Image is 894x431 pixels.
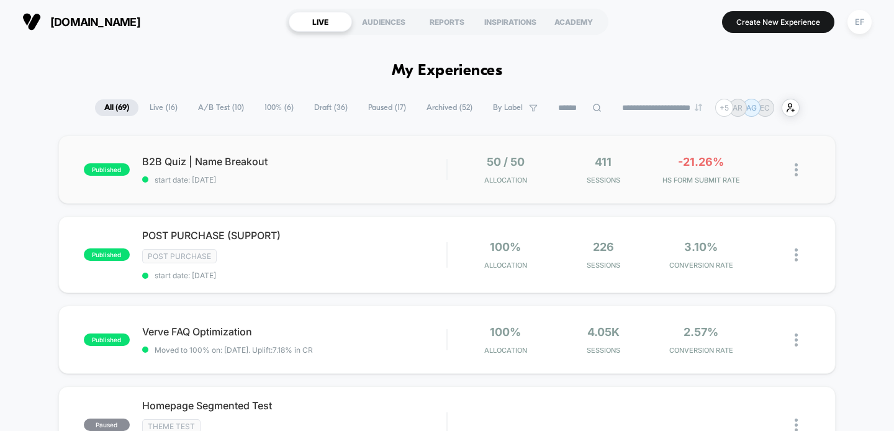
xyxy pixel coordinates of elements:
[746,103,757,112] p: AG
[558,261,649,270] span: Sessions
[84,163,130,176] span: published
[795,248,798,261] img: close
[415,12,479,32] div: REPORTS
[142,271,447,280] span: start date: [DATE]
[84,419,130,431] span: paused
[22,12,41,31] img: Visually logo
[305,99,357,116] span: Draft ( 36 )
[189,99,253,116] span: A/B Test ( 10 )
[142,175,447,184] span: start date: [DATE]
[656,261,747,270] span: CONVERSION RATE
[558,176,649,184] span: Sessions
[142,325,447,338] span: Verve FAQ Optimization
[490,240,521,253] span: 100%
[84,333,130,346] span: published
[392,62,503,80] h1: My Experiences
[19,12,144,32] button: [DOMAIN_NAME]
[542,12,605,32] div: ACADEMY
[795,163,798,176] img: close
[155,345,313,355] span: Moved to 100% on: [DATE] . Uplift: 7.18% in CR
[484,176,527,184] span: Allocation
[493,103,523,112] span: By Label
[142,155,447,168] span: B2B Quiz | Name Breakout
[795,333,798,347] img: close
[140,99,187,116] span: Live ( 16 )
[678,155,724,168] span: -21.26%
[255,99,303,116] span: 100% ( 6 )
[656,176,747,184] span: Hs Form Submit Rate
[359,99,415,116] span: Paused ( 17 )
[142,229,447,242] span: POST PURCHASE (SUPPORT)
[142,249,217,263] span: Post Purchase
[95,99,138,116] span: All ( 69 )
[417,99,482,116] span: Archived ( 52 )
[487,155,525,168] span: 50 / 50
[593,240,614,253] span: 226
[733,103,743,112] p: AR
[587,325,620,338] span: 4.05k
[722,11,834,33] button: Create New Experience
[490,325,521,338] span: 100%
[844,9,875,35] button: EF
[847,10,872,34] div: EF
[352,12,415,32] div: AUDIENCES
[558,346,649,355] span: Sessions
[695,104,702,111] img: end
[142,399,447,412] span: Homepage Segmented Test
[479,12,542,32] div: INSPIRATIONS
[760,103,770,112] p: EC
[484,261,527,270] span: Allocation
[684,325,718,338] span: 2.57%
[84,248,130,261] span: published
[484,346,527,355] span: Allocation
[289,12,352,32] div: LIVE
[715,99,733,117] div: + 5
[595,155,612,168] span: 411
[50,16,140,29] span: [DOMAIN_NAME]
[684,240,718,253] span: 3.10%
[656,346,747,355] span: CONVERSION RATE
